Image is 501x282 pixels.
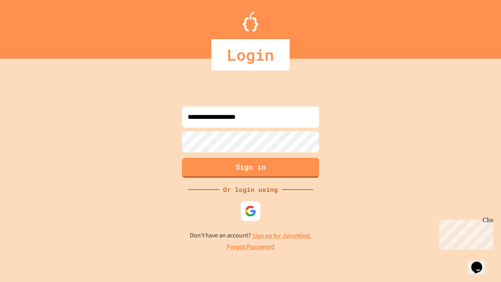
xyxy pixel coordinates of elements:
p: Don't have an account? [190,231,312,240]
img: google-icon.svg [245,205,256,217]
button: Sign in [182,158,319,178]
a: Sign up for JuiceMind. [252,231,312,240]
img: Logo.svg [243,12,258,31]
iframe: chat widget [436,217,493,250]
iframe: chat widget [468,251,493,274]
a: Forgot Password [227,242,274,252]
div: Login [211,39,290,70]
div: Or login using [219,185,282,194]
div: Chat with us now!Close [3,3,54,50]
